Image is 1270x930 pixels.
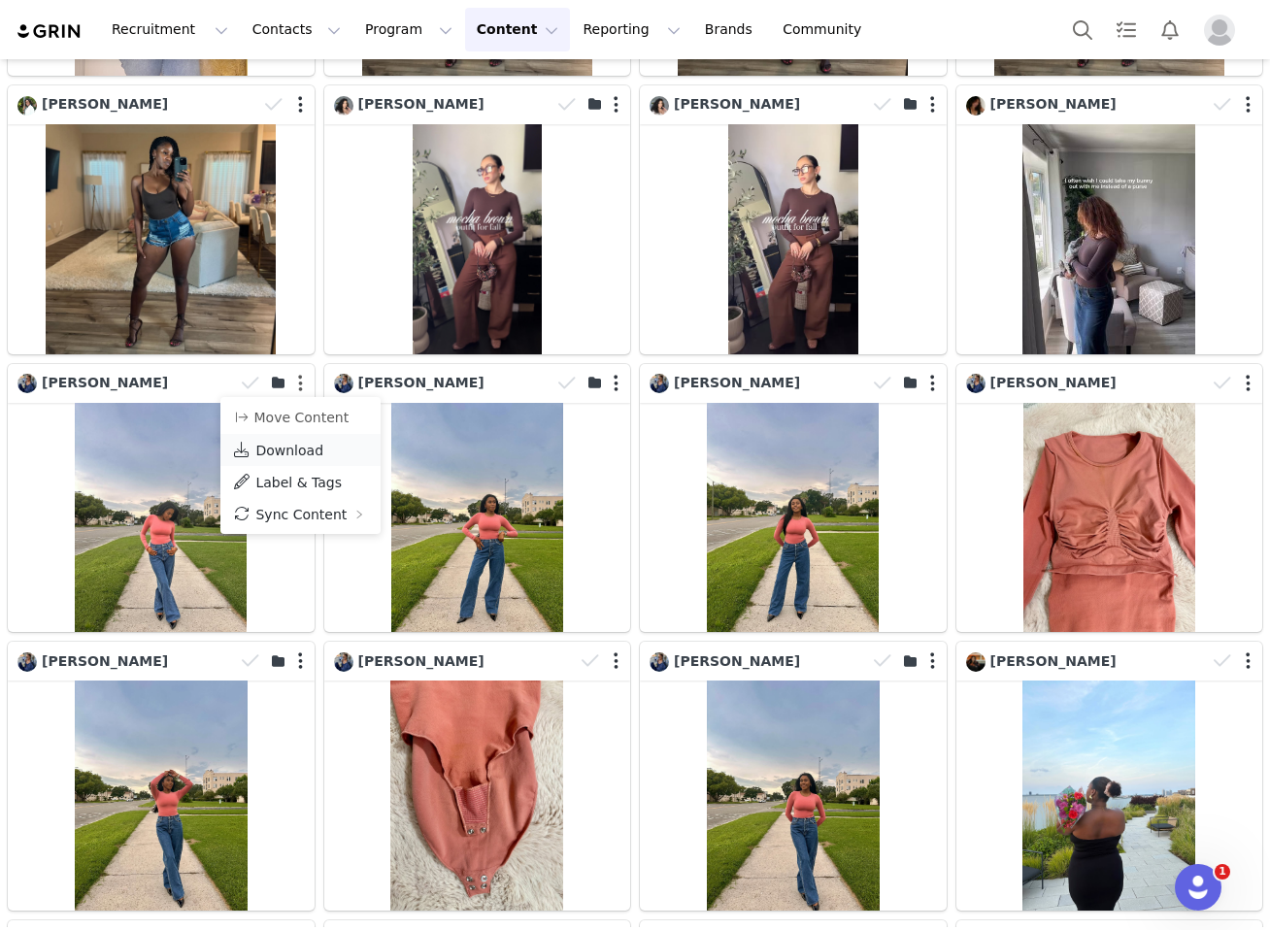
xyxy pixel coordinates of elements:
a: Download [220,434,381,466]
span: [PERSON_NAME] [674,375,800,390]
button: Program [353,8,464,51]
img: 97e43099-b4e5-4ea0-8a07-c24a0493d958.jpg [966,652,986,672]
span: [PERSON_NAME] [674,653,800,669]
span: [PERSON_NAME] [42,96,168,112]
button: Contacts [241,8,352,51]
img: 5f562eaf-9a3c-4b18-97e4-03290e56cb73.jpg [17,374,37,393]
button: Reporting [571,8,691,51]
img: e0e577fe-7472-46ac-a607-7041f39ee1eb.jpg [966,96,986,116]
span: Label & Tags [255,475,342,490]
img: 3b7998a3-2815-4089-baa9-96c8e7852282.jpg [17,96,37,116]
span: [PERSON_NAME] [358,96,485,112]
img: 5f562eaf-9a3c-4b18-97e4-03290e56cb73.jpg [17,652,37,672]
span: [PERSON_NAME] [42,375,168,390]
img: grin logo [16,22,84,41]
img: placeholder-profile.jpg [1204,15,1235,46]
span: [PERSON_NAME] [42,653,168,669]
span: [PERSON_NAME] [990,96,1117,112]
button: Move Content [232,406,350,429]
span: [PERSON_NAME] [674,96,800,112]
a: Brands [693,8,770,51]
span: [PERSON_NAME] [990,653,1117,669]
span: 1 [1215,864,1230,880]
span: [PERSON_NAME] [358,375,485,390]
button: Content [465,8,571,51]
iframe: Intercom live chat [1175,864,1221,911]
span: [PERSON_NAME] [990,375,1117,390]
span: [PERSON_NAME] [358,653,485,669]
button: Search [1061,8,1104,51]
img: 5f562eaf-9a3c-4b18-97e4-03290e56cb73.jpg [966,374,986,393]
span: Sync Content [255,507,347,522]
button: Notifications [1149,8,1191,51]
img: 5f562eaf-9a3c-4b18-97e4-03290e56cb73.jpg [334,652,353,672]
img: 937a8cf6-4070-4e4c-abe0-27ad4169b977.jpg [334,96,353,116]
a: Community [771,8,882,51]
img: 5f562eaf-9a3c-4b18-97e4-03290e56cb73.jpg [334,374,353,393]
img: 5f562eaf-9a3c-4b18-97e4-03290e56cb73.jpg [650,652,669,672]
span: Download [255,443,323,458]
button: Profile [1192,15,1254,46]
a: Tasks [1105,8,1148,51]
img: 5f562eaf-9a3c-4b18-97e4-03290e56cb73.jpg [650,374,669,393]
button: Recruitment [100,8,240,51]
i: icon: right [354,510,364,519]
img: 937a8cf6-4070-4e4c-abe0-27ad4169b977.jpg [650,96,669,116]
